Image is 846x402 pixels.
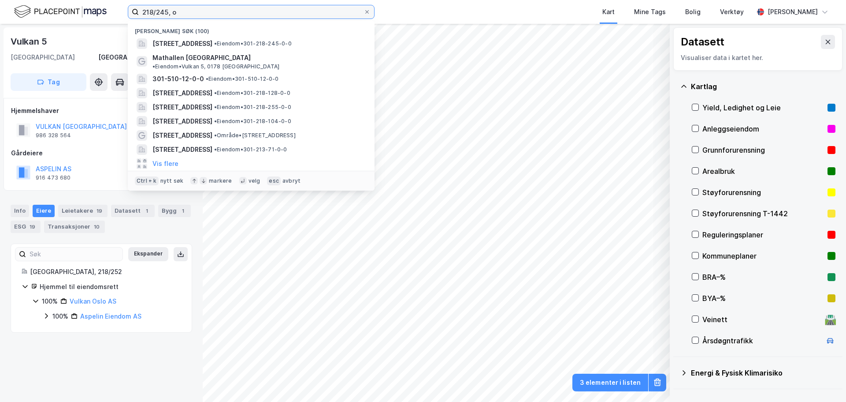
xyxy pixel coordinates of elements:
[152,63,155,70] span: •
[702,208,824,219] div: Støyforurensning T-1442
[36,132,71,139] div: 986 328 564
[214,104,291,111] span: Eiendom • 301-218-255-0-0
[702,314,821,325] div: Veinett
[209,177,232,184] div: markere
[11,148,192,158] div: Gårdeiere
[11,205,29,217] div: Info
[33,205,55,217] div: Eiere
[214,146,217,153] span: •
[98,52,192,63] div: [GEOGRAPHIC_DATA], 218/252
[214,104,217,110] span: •
[42,296,58,307] div: 100%
[80,312,141,320] a: Aspelin Eiendom AS
[802,360,846,402] iframe: Chat Widget
[691,368,835,378] div: Energi & Fysisk Klimarisiko
[214,132,296,139] span: Område • [STREET_ADDRESS]
[685,7,701,17] div: Bolig
[249,177,260,184] div: velg
[158,205,191,217] div: Bygg
[702,102,824,113] div: Yield, Ledighet og Leie
[152,74,204,84] span: 301-510-12-0-0
[702,187,824,198] div: Støyforurensning
[128,247,168,261] button: Ekspander
[11,105,192,116] div: Hjemmelshaver
[40,282,181,292] div: Hjemmel til eiendomsrett
[702,124,824,134] div: Anleggseiendom
[206,75,208,82] span: •
[128,21,375,37] div: [PERSON_NAME] søk (100)
[152,38,212,49] span: [STREET_ADDRESS]
[702,229,824,240] div: Reguleringsplaner
[602,7,615,17] div: Kart
[142,207,151,215] div: 1
[206,75,279,83] span: Eiendom • 301-510-12-0-0
[11,34,48,49] div: Vulkan 5
[720,7,744,17] div: Verktøy
[30,267,181,277] div: [GEOGRAPHIC_DATA], 218/252
[152,130,212,141] span: [STREET_ADDRESS]
[95,207,104,215] div: 19
[824,314,836,325] div: 🛣️
[152,116,212,127] span: [STREET_ADDRESS]
[11,221,41,233] div: ESG
[152,158,178,169] button: Vis flere
[11,73,86,91] button: Tag
[681,53,835,63] div: Visualiser data i kartet her.
[282,177,301,184] div: avbryt
[691,81,835,92] div: Kartlag
[152,144,212,155] span: [STREET_ADDRESS]
[52,311,68,322] div: 100%
[702,251,824,261] div: Kommuneplaner
[135,177,159,185] div: Ctrl + k
[702,272,824,282] div: BRA–%
[214,132,217,139] span: •
[702,335,821,346] div: Årsdøgntrafikk
[214,118,291,125] span: Eiendom • 301-218-104-0-0
[214,90,217,96] span: •
[214,40,292,47] span: Eiendom • 301-218-245-0-0
[634,7,666,17] div: Mine Tags
[681,35,724,49] div: Datasett
[70,297,116,305] a: Vulkan Oslo AS
[214,40,217,47] span: •
[572,374,648,391] button: 3 elementer i listen
[11,52,75,63] div: [GEOGRAPHIC_DATA]
[160,177,184,184] div: nytt søk
[58,205,108,217] div: Leietakere
[267,177,281,185] div: esc
[214,118,217,124] span: •
[152,88,212,98] span: [STREET_ADDRESS]
[14,4,107,19] img: logo.f888ab2527a4732fd821a326f86c7f29.svg
[152,53,251,63] span: Mathallen [GEOGRAPHIC_DATA]
[111,205,155,217] div: Datasett
[152,102,212,113] span: [STREET_ADDRESS]
[92,222,101,231] div: 10
[702,166,824,177] div: Arealbruk
[139,5,364,19] input: Søk på adresse, matrikkel, gårdeiere, leietakere eller personer
[36,174,70,181] div: 916 473 680
[26,248,122,261] input: Søk
[214,90,290,97] span: Eiendom • 301-218-128-0-0
[702,293,824,304] div: BYA–%
[214,146,287,153] span: Eiendom • 301-213-71-0-0
[44,221,105,233] div: Transaksjoner
[768,7,818,17] div: [PERSON_NAME]
[28,222,37,231] div: 19
[702,145,824,155] div: Grunnforurensning
[152,63,279,70] span: Eiendom • Vulkan 5, 0178 [GEOGRAPHIC_DATA]
[178,207,187,215] div: 1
